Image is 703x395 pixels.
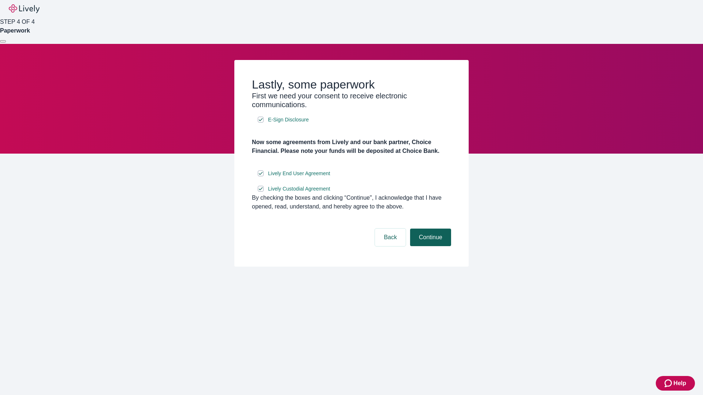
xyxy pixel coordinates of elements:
h2: Lastly, some paperwork [252,78,451,91]
h3: First we need your consent to receive electronic communications. [252,91,451,109]
h4: Now some agreements from Lively and our bank partner, Choice Financial. Please note your funds wi... [252,138,451,155]
button: Zendesk support iconHelp [656,376,695,391]
a: e-sign disclosure document [267,184,332,193]
button: Back [375,229,406,246]
svg: Zendesk support icon [665,379,673,388]
button: Continue [410,229,451,246]
span: Help [673,379,686,388]
span: Lively End User Agreement [268,170,330,177]
img: Lively [9,4,40,13]
div: By checking the boxes and clicking “Continue", I acknowledge that I have opened, read, understand... [252,193,451,211]
span: E-Sign Disclosure [268,116,309,124]
span: Lively Custodial Agreement [268,185,330,193]
a: e-sign disclosure document [267,115,310,124]
a: e-sign disclosure document [267,169,332,178]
